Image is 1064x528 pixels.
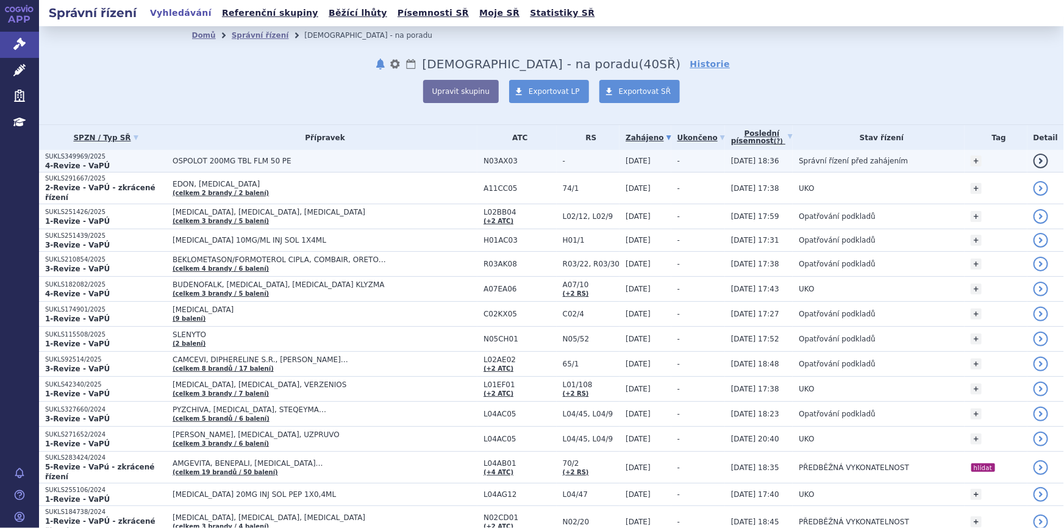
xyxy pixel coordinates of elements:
[626,285,651,293] span: [DATE]
[731,490,779,499] span: [DATE] 17:40
[639,57,681,71] span: ( SŘ)
[731,157,779,165] span: [DATE] 18:36
[173,180,477,188] span: EDON, [MEDICAL_DATA]
[626,490,651,499] span: [DATE]
[731,518,779,526] span: [DATE] 18:45
[45,508,166,516] p: SUKLS184738/2024
[1034,282,1048,296] a: detail
[563,184,619,193] span: 74/1
[731,285,779,293] span: [DATE] 17:43
[799,490,814,499] span: UKO
[173,305,477,314] span: [MEDICAL_DATA]
[563,236,619,244] span: H01/1
[484,208,557,216] span: L02BB04
[774,138,783,145] abbr: (?)
[677,129,725,146] a: Ukončeno
[1034,154,1048,168] a: detail
[45,430,166,439] p: SUKLS271652/2024
[626,129,671,146] a: Zahájeno
[799,360,876,368] span: Opatřování podkladů
[799,335,876,343] span: Opatřování podkladů
[793,125,965,150] th: Stav řízení
[563,490,619,499] span: L04/47
[423,80,499,103] button: Upravit skupinu
[325,5,391,21] a: Běžící lhůty
[731,360,779,368] span: [DATE] 18:48
[626,335,651,343] span: [DATE]
[173,190,269,196] a: (celkem 2 brandy / 2 balení)
[677,435,680,443] span: -
[484,380,557,389] span: L01EF01
[677,410,680,418] span: -
[971,463,995,472] i: hlídat
[563,212,619,221] span: L02/12, L02/9
[45,440,110,448] strong: 1-Revize - VaPÚ
[971,284,982,294] a: +
[677,518,680,526] span: -
[526,5,598,21] a: Statistiky SŘ
[173,208,477,216] span: [MEDICAL_DATA], [MEDICAL_DATA], [MEDICAL_DATA]
[799,285,814,293] span: UKO
[799,410,876,418] span: Opatřování podkladů
[173,290,269,297] a: (celkem 3 brandy / 5 balení)
[677,310,680,318] span: -
[484,218,513,224] a: (+2 ATC)
[563,280,619,289] span: A07/10
[677,463,680,472] span: -
[45,454,166,462] p: SUKLS283424/2024
[626,236,651,244] span: [DATE]
[173,265,269,272] a: (celkem 4 brandy / 6 balení)
[971,433,982,444] a: +
[476,5,523,21] a: Moje SŘ
[563,157,619,165] span: -
[626,157,651,165] span: [DATE]
[644,57,660,71] span: 40
[45,217,110,226] strong: 1-Revize - VaPÚ
[965,125,1027,150] th: Tag
[45,463,154,481] strong: 5-Revize - VaPú - zkrácené řízení
[45,208,166,216] p: SUKLS251426/2025
[563,360,619,368] span: 65/1
[173,340,205,347] a: (2 balení)
[971,408,982,419] a: +
[799,157,908,165] span: Správní řízení před zahájením
[374,57,387,71] button: notifikace
[45,390,110,398] strong: 1-Revize - VaPÚ
[563,410,619,418] span: L04/45, L04/9
[799,236,876,244] span: Opatřování podkladů
[173,415,270,422] a: (celkem 5 brandů / 6 balení)
[422,57,638,71] span: Revize - na poradu
[484,390,513,397] a: (+2 ATC)
[563,380,619,389] span: L01/108
[173,405,477,414] span: PYZCHIVA, [MEDICAL_DATA], STEQEYMA…
[626,410,651,418] span: [DATE]
[799,463,909,472] span: PŘEDBĚŽNÁ VYKONATELNOST
[45,305,166,314] p: SUKLS174901/2025
[173,330,477,339] span: SLENYTO
[232,31,289,40] a: Správní řízení
[1034,332,1048,346] a: detail
[509,80,589,103] a: Exportovat LP
[484,335,557,343] span: N05CH01
[173,430,477,439] span: [PERSON_NAME], [MEDICAL_DATA], UZPRUVO
[677,360,680,368] span: -
[971,516,982,527] a: +
[173,365,274,372] a: (celkem 8 brandů / 17 balení)
[166,125,477,150] th: Přípravek
[173,157,477,165] span: OSPOLOT 200MG TBL FLM 50 PE
[173,490,477,499] span: [MEDICAL_DATA] 20MG INJ SOL PEP 1X0,4ML
[731,335,779,343] span: [DATE] 17:52
[971,359,982,369] a: +
[45,495,110,504] strong: 1-Revize - VaPÚ
[484,184,557,193] span: A11CC05
[45,365,110,373] strong: 3-Revize - VaPÚ
[45,174,166,183] p: SUKLS291667/2025
[484,459,557,468] span: L04AB01
[563,459,619,468] span: 70/2
[173,380,477,389] span: [MEDICAL_DATA], [MEDICAL_DATA], VERZENIOS
[394,5,473,21] a: Písemnosti SŘ
[971,384,982,394] a: +
[971,259,982,269] a: +
[45,330,166,339] p: SUKLS115508/2025
[173,236,477,244] span: [MEDICAL_DATA] 10MG/ML INJ SOL 1X4ML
